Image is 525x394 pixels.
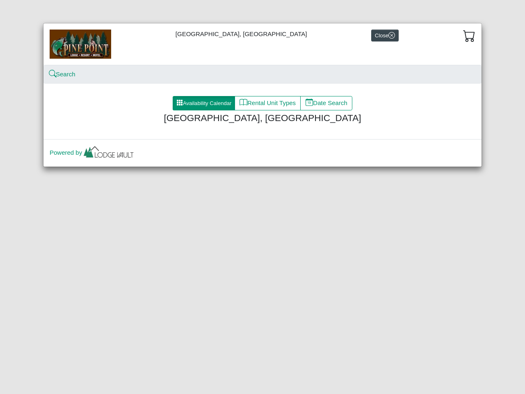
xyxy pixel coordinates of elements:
[388,32,395,39] svg: x circle
[240,98,247,106] svg: book
[50,30,111,58] img: b144ff98-a7e1-49bd-98da-e9ae77355310.jpg
[50,71,56,77] svg: search
[50,149,135,156] a: Powered by
[43,23,482,65] div: [GEOGRAPHIC_DATA], [GEOGRAPHIC_DATA]
[176,99,183,106] svg: grid3x3 gap fill
[463,30,475,42] svg: cart
[235,96,301,111] button: bookRental Unit Types
[300,96,352,111] button: calendar dateDate Search
[82,144,135,162] img: lv-small.ca335149.png
[306,98,313,106] svg: calendar date
[173,96,235,111] button: grid3x3 gap fillAvailability Calendar
[58,112,467,124] h4: [GEOGRAPHIC_DATA], [GEOGRAPHIC_DATA]
[371,30,399,41] button: Closex circle
[50,71,75,78] a: searchSearch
